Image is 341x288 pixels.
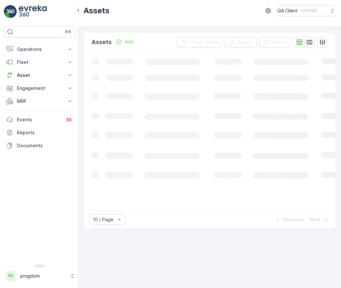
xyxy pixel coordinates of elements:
a: Events34 [4,113,76,126]
a: Reports [4,126,76,139]
p: Reports [17,129,73,136]
button: Export [225,37,257,47]
div: PP [6,271,16,281]
button: Operations [4,43,76,56]
p: Assets [92,38,112,47]
button: QA Client(+03:00) [277,5,336,16]
button: Engagement [4,82,76,95]
p: MRF [17,98,63,104]
button: MRF [4,95,76,108]
p: Operations [17,46,63,53]
p: Asset [17,72,63,78]
button: Asset [4,69,76,82]
span: v 1.50.1 [4,264,76,268]
p: ⌘B [65,29,71,34]
p: Engagement [17,85,63,91]
button: Next [309,216,330,223]
p: Previous [283,216,303,223]
button: Import [259,37,291,47]
a: Documents [4,139,76,152]
img: logo [4,5,17,18]
img: logo_light-DOdMpM7g.png [19,5,47,18]
button: Fleet [4,56,76,69]
p: 34 [66,117,72,122]
button: Add [113,38,136,46]
p: Export [238,39,253,45]
button: Previous [273,216,304,223]
p: Assets [83,6,109,16]
p: Add [125,39,134,45]
p: pingdom [20,273,67,279]
p: Events [17,116,61,123]
p: Next [310,216,321,223]
p: Clear Filters [190,39,219,45]
p: ( +03:00 ) [300,8,317,13]
p: Import [272,39,287,45]
p: Documents [17,142,73,149]
p: Fleet [17,59,63,66]
button: PPpingdom [4,269,76,283]
p: QA Client [277,7,298,14]
button: Clear Filters [177,37,222,47]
